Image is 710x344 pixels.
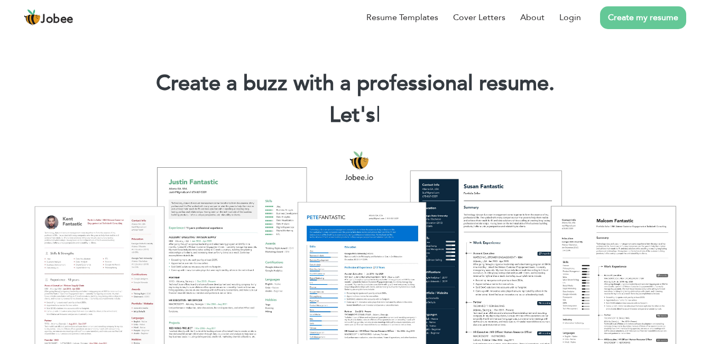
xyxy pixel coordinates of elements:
[366,11,438,24] a: Resume Templates
[24,9,41,26] img: jobee.io
[600,6,686,29] a: Create my resume
[41,14,73,25] span: Jobee
[376,101,381,130] span: |
[453,11,505,24] a: Cover Letters
[24,9,73,26] a: Jobee
[16,70,694,97] h1: Create a buzz with a professional resume.
[16,102,694,129] h2: Let's
[520,11,545,24] a: About
[559,11,581,24] a: Login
